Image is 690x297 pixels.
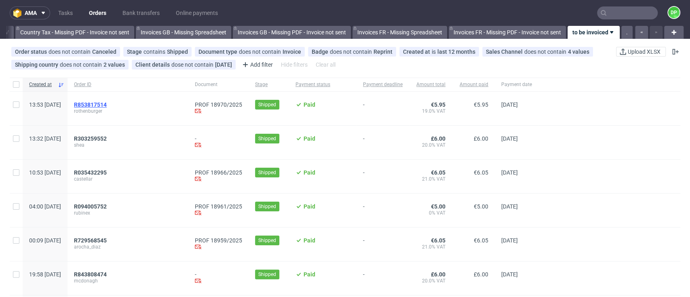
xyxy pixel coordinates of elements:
[255,81,283,88] span: Stage
[621,26,633,39] a: .
[195,169,242,176] a: PROF 18966/2025
[304,203,315,210] span: Paid
[403,48,432,55] span: Created at
[258,203,276,210] span: Shipped
[15,48,49,55] span: Order status
[258,135,276,142] span: Shipped
[13,8,25,18] img: logo
[474,203,488,210] span: €5.00
[74,101,107,108] span: R853817514
[474,237,488,244] span: €6.05
[431,135,445,142] span: £6.00
[195,101,242,108] a: PROF 18970/2025
[416,108,445,114] span: 19.0% VAT
[239,58,274,71] div: Add filter
[524,48,568,55] span: does not contain
[74,203,108,210] a: R094005752
[258,237,276,244] span: Shipped
[171,6,223,19] a: Online payments
[135,61,171,68] span: Client details
[127,48,143,55] span: Stage
[416,244,445,250] span: 21.0% VAT
[501,101,518,108] span: [DATE]
[239,48,283,55] span: does not contain
[29,237,61,244] span: 00:09 [DATE]
[74,135,107,142] span: R303259552
[258,101,276,108] span: Shipped
[74,244,182,250] span: arocha_diaz
[15,61,60,68] span: Shipping country
[363,81,403,88] span: Payment deadline
[74,237,107,244] span: R729568545
[432,48,437,55] span: is
[15,26,134,39] a: Country Tax - Missing PDF - Invoice not sent
[74,135,108,142] a: R303259552
[486,48,524,55] span: Sales Channel
[195,271,242,285] div: -
[352,26,447,39] a: Invoices FR - Missing Spreadsheet
[312,48,330,55] span: Badge
[568,48,589,55] div: 4 values
[474,135,488,142] span: £6.00
[84,6,111,19] a: Orders
[171,61,215,68] span: dose not contain
[74,108,182,114] span: rothenburger
[29,203,61,210] span: 04:00 [DATE]
[74,81,182,88] span: Order ID
[74,101,108,108] a: R853817514
[195,203,242,210] a: PROF 18961/2025
[304,237,315,244] span: Paid
[330,48,373,55] span: does not contain
[501,169,518,176] span: [DATE]
[118,6,165,19] a: Bank transfers
[29,135,61,142] span: 13:32 [DATE]
[103,61,125,68] div: 2 values
[474,169,488,176] span: €6.05
[92,48,116,55] div: Canceled
[501,135,518,142] span: [DATE]
[167,48,188,55] div: Shipped
[60,61,103,68] span: does not contain
[304,271,315,278] span: Paid
[431,271,445,278] span: £6.00
[363,237,403,251] span: -
[437,48,475,55] div: last 12 months
[258,271,276,278] span: Shipped
[304,101,315,108] span: Paid
[283,48,301,55] div: Invoice
[363,101,403,116] span: -
[10,6,50,19] button: ama
[449,26,566,39] a: Invoices FR - Missing PDF - Invoice not sent
[668,7,679,18] figcaption: DP
[74,271,107,278] span: R843808474
[195,237,242,244] a: PROF 18959/2025
[431,203,445,210] span: €5.00
[29,169,61,176] span: 10:53 [DATE]
[198,48,239,55] span: Document type
[74,278,182,284] span: mcdonagh
[74,169,107,176] span: R035432295
[431,169,445,176] span: €6.05
[458,81,488,88] span: Amount paid
[474,271,488,278] span: £6.00
[568,26,620,39] a: to be invoiced
[258,169,276,176] span: Shipped
[501,81,532,88] span: Payment date
[616,47,666,57] button: Upload XLSX
[49,48,92,55] span: does not contain
[74,203,107,210] span: R094005752
[363,135,403,150] span: -
[74,142,182,148] span: shea
[304,169,315,176] span: Paid
[143,48,167,55] span: contains
[314,59,337,70] div: Clear all
[431,237,445,244] span: €6.05
[74,210,182,216] span: rubinex
[74,237,108,244] a: R729568545
[416,142,445,148] span: 20.0% VAT
[416,278,445,284] span: 20.0% VAT
[195,81,242,88] span: Document
[136,26,231,39] a: Invoices GB - Missing Spreadsheet
[501,271,518,278] span: [DATE]
[215,61,232,68] div: [DATE]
